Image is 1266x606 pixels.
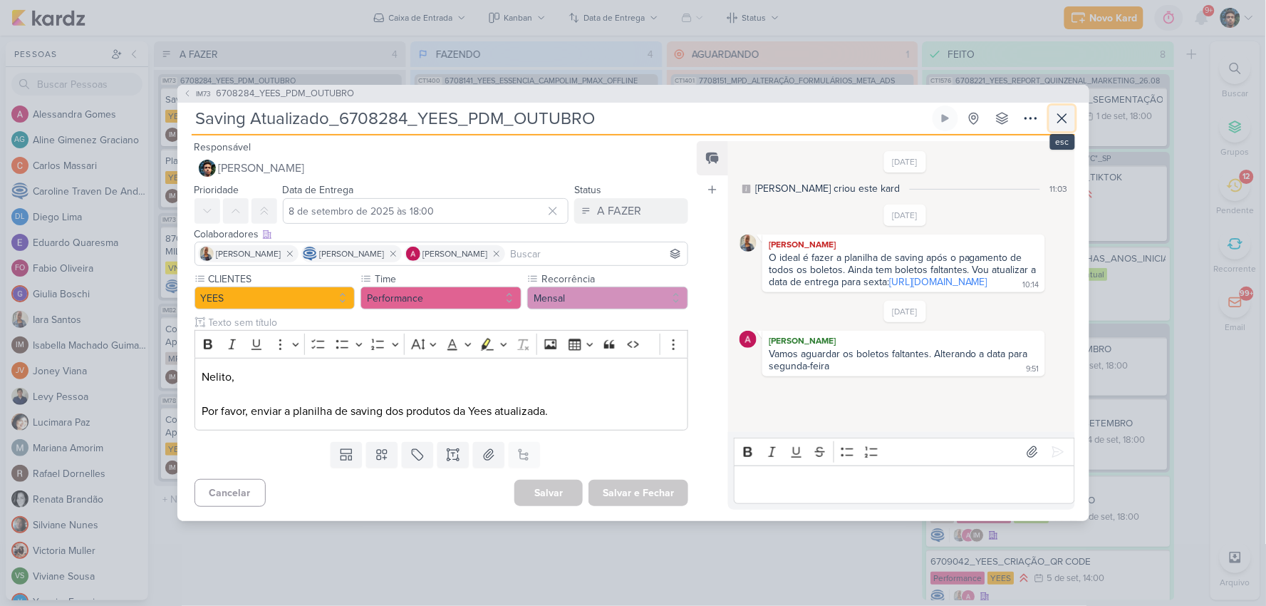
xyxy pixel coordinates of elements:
[194,227,689,242] div: Colaboradores
[199,160,216,177] img: Nelito Junior
[406,247,420,261] img: Alessandra Gomes
[527,287,688,309] button: Mensal
[740,331,757,348] img: Alessandra Gomes
[940,113,951,124] div: Ligar relógio
[769,348,1031,372] div: Vamos aguardar os boletos faltantes. Alterando a data para segunda-feira
[508,245,685,262] input: Buscar
[423,247,488,260] span: [PERSON_NAME]
[199,247,214,261] img: Iara Santos
[194,141,251,153] label: Responsável
[373,272,522,287] label: Time
[1023,279,1039,291] div: 10:14
[740,235,757,252] img: Iara Santos
[194,184,239,196] label: Prioridade
[597,202,641,220] div: A FAZER
[194,479,266,507] button: Cancelar
[217,247,281,260] span: [PERSON_NAME]
[217,87,355,101] span: 6708284_YEES_PDM_OUTUBRO
[765,237,1042,252] div: [PERSON_NAME]
[574,184,601,196] label: Status
[194,287,356,309] button: YEES
[303,247,317,261] img: Caroline Traven De Andrade
[207,272,356,287] label: CLIENTES
[889,276,987,288] a: [URL][DOMAIN_NAME]
[734,466,1074,505] div: Editor editing area: main
[194,88,214,99] span: IM73
[765,334,1042,348] div: [PERSON_NAME]
[1050,134,1075,150] div: esc
[183,87,355,101] button: IM73 6708284_YEES_PDM_OUTUBRO
[206,315,689,330] input: Texto sem título
[734,438,1074,466] div: Editor toolbar
[192,106,930,131] input: Kard Sem Título
[202,369,680,420] p: Nelito, Por favor, enviar a planilha de saving dos produtos da Yees atualizada.
[283,184,354,196] label: Data de Entrega
[769,252,1039,288] div: O ideal é fazer a planilha de saving após o pagamento de todos os boletos. Ainda tem boletos falt...
[320,247,385,260] span: [PERSON_NAME]
[755,181,900,196] div: [PERSON_NAME] criou este kard
[1027,364,1039,375] div: 9:51
[283,198,569,224] input: Select a date
[574,198,688,224] button: A FAZER
[194,358,689,431] div: Editor editing area: main
[1050,183,1068,195] div: 11:03
[194,330,689,358] div: Editor toolbar
[540,272,688,287] label: Recorrência
[194,155,689,181] button: [PERSON_NAME]
[360,287,522,309] button: Performance
[219,160,305,177] span: [PERSON_NAME]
